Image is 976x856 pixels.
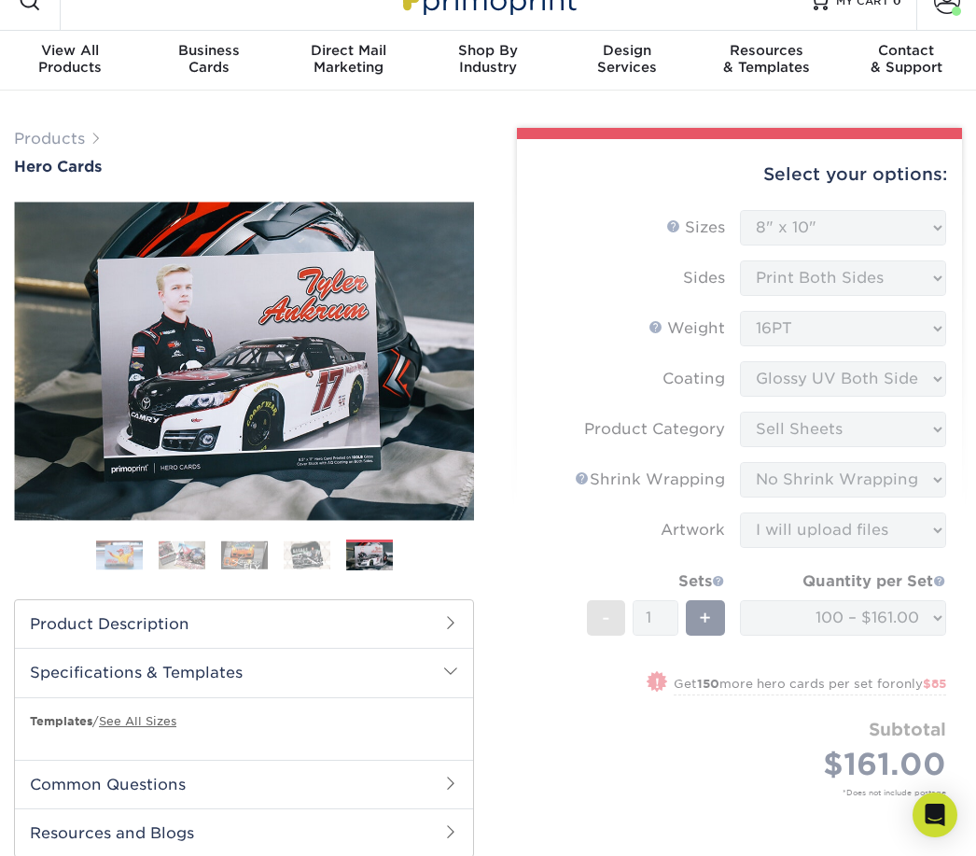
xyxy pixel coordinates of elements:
[14,130,85,147] a: Products
[30,713,458,730] p: /
[697,42,836,59] span: Resources
[14,203,474,521] img: Hero Cards 05
[558,42,697,59] span: Design
[837,31,976,91] a: Contact& Support
[697,31,836,91] a: Resources& Templates
[346,540,393,573] img: Hero Cards 05
[139,31,278,91] a: BusinessCards
[139,42,278,76] div: Cards
[837,42,976,59] span: Contact
[913,793,957,837] div: Open Intercom Messenger
[558,42,697,76] div: Services
[96,540,143,570] img: Hero Cards 01
[221,540,268,569] img: Hero Cards 03
[139,42,278,59] span: Business
[279,31,418,91] a: Direct MailMarketing
[558,31,697,91] a: DesignServices
[837,42,976,76] div: & Support
[14,158,474,175] a: Hero Cards
[15,760,473,808] h2: Common Questions
[284,540,330,569] img: Hero Cards 04
[418,42,557,76] div: Industry
[418,42,557,59] span: Shop By
[99,714,176,728] a: See All Sizes
[15,600,473,648] h2: Product Description
[15,648,473,696] h2: Specifications & Templates
[30,714,92,728] b: Templates
[279,42,418,76] div: Marketing
[418,31,557,91] a: Shop ByIndustry
[159,540,205,569] img: Hero Cards 02
[279,42,418,59] span: Direct Mail
[697,42,836,76] div: & Templates
[5,799,159,849] iframe: Google Customer Reviews
[532,139,947,210] div: Select your options:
